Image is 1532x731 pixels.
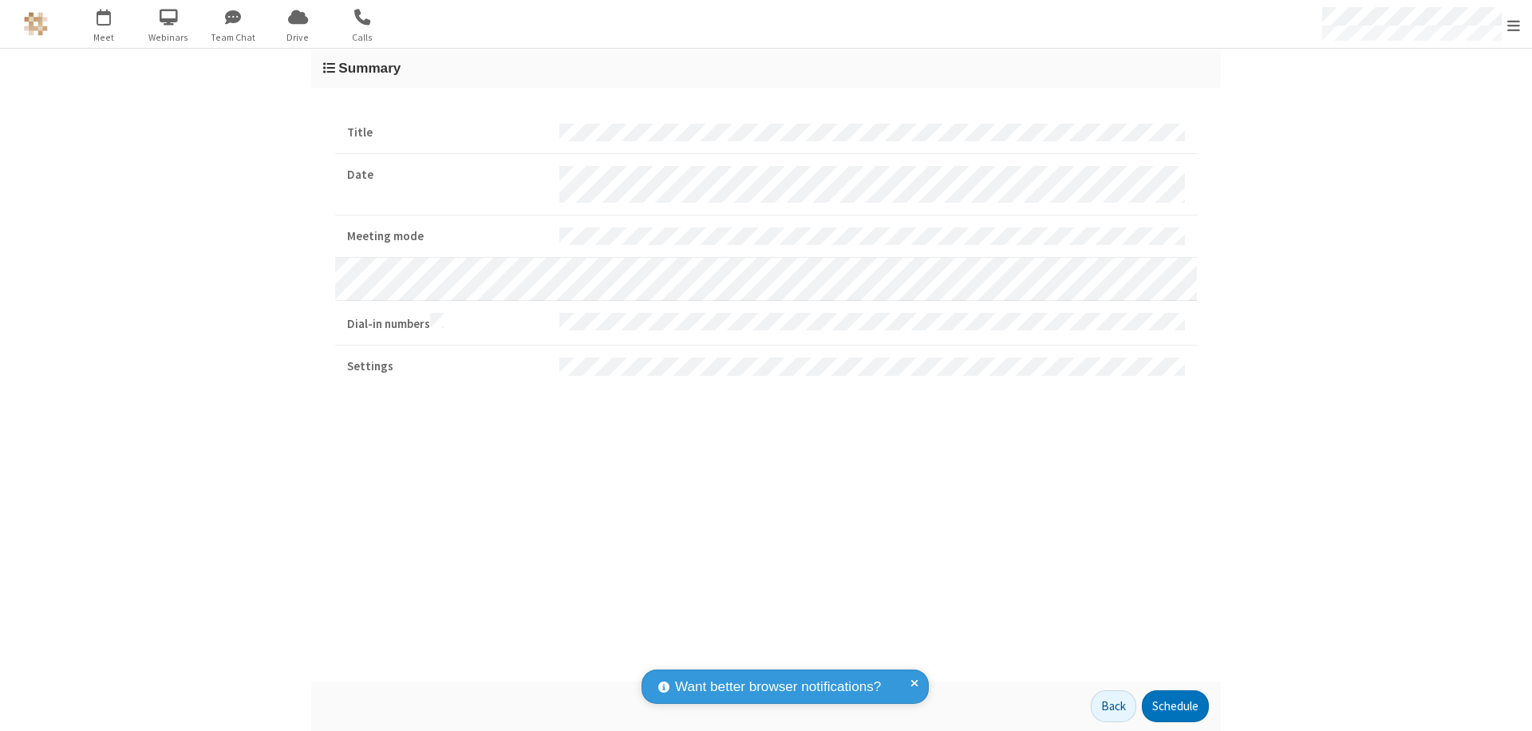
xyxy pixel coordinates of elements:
button: Schedule [1142,690,1209,722]
strong: Date [347,166,547,184]
strong: Dial-in numbers [347,313,547,334]
button: Back [1091,690,1136,722]
span: Drive [268,30,328,45]
span: Team Chat [203,30,263,45]
span: Webinars [139,30,199,45]
span: Calls [333,30,393,45]
strong: Settings [347,358,547,376]
strong: Title [347,124,547,142]
span: Want better browser notifications? [675,677,881,697]
span: Meet [74,30,134,45]
span: Summary [338,60,401,76]
img: QA Selenium DO NOT DELETE OR CHANGE [24,12,48,36]
strong: Meeting mode [347,227,547,246]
